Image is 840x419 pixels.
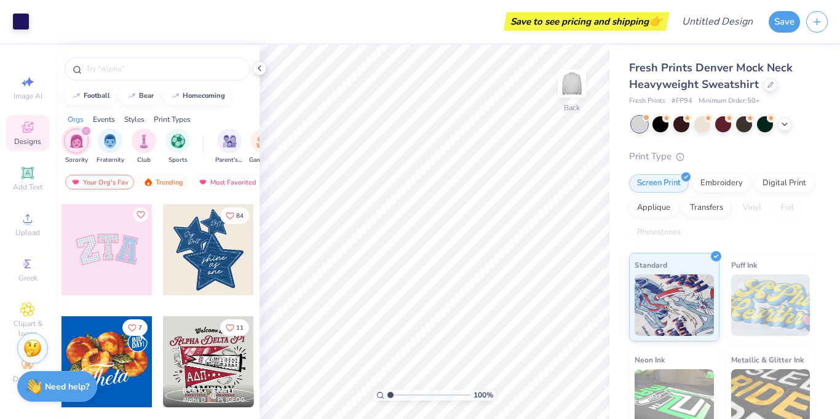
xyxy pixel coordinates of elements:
div: Digital Print [755,174,814,193]
img: Puff Ink [731,274,810,336]
span: 11 [236,325,244,331]
button: homecoming [164,87,231,105]
img: trending.gif [143,178,153,186]
button: Like [133,207,148,222]
div: filter for Sorority [64,129,89,165]
img: Sorority Image [69,134,84,148]
div: football [84,92,110,99]
button: bear [120,87,159,105]
span: Fraternity [97,156,124,165]
div: Most Favorited [192,175,262,190]
span: 👉 [649,14,662,28]
div: Trending [138,175,189,190]
img: Back [560,71,584,96]
div: Rhinestones [629,223,689,242]
button: Like [220,207,249,224]
img: Sports Image [171,134,185,148]
img: most_fav.gif [198,178,208,186]
div: Transfers [682,199,731,217]
button: filter button [132,129,156,165]
img: Standard [635,274,714,336]
div: homecoming [183,92,225,99]
span: Standard [635,258,667,271]
span: # FP94 [672,96,692,106]
button: Like [220,319,249,336]
img: Game Day Image [256,134,271,148]
button: filter button [97,129,124,165]
button: filter button [165,129,190,165]
span: Neon Ink [635,353,665,366]
img: Fraternity Image [103,134,117,148]
span: Designs [14,137,41,146]
div: Styles [124,114,145,125]
span: Fresh Prints Denver Mock Neck Heavyweight Sweatshirt [629,60,793,92]
div: Embroidery [692,174,751,193]
button: football [65,87,116,105]
div: filter for Game Day [249,129,277,165]
button: filter button [249,129,277,165]
div: Print Types [154,114,191,125]
div: filter for Fraternity [97,129,124,165]
strong: Need help? [45,381,89,393]
button: filter button [215,129,244,165]
span: Sports [168,156,188,165]
span: 7 [138,325,142,331]
span: Sorority [65,156,88,165]
span: Club [137,156,151,165]
span: Image AI [14,91,42,101]
img: trend_line.gif [127,92,137,100]
div: filter for Club [132,129,156,165]
span: Add Text [13,182,42,192]
span: Puff Ink [731,258,757,271]
div: Print Type [629,150,815,164]
span: Alpha Delta Pi, [GEOGRAPHIC_DATA][US_STATE] at [GEOGRAPHIC_DATA] [183,396,249,405]
div: filter for Parent's Weekend [215,129,244,165]
span: Parent's Weekend [215,156,244,165]
span: 84 [236,213,244,219]
span: Decorate [13,374,42,384]
img: most_fav.gif [71,178,81,186]
div: Your Org's Fav [65,175,134,190]
div: Applique [629,199,678,217]
div: Back [564,102,580,113]
span: Fresh Prints [629,96,665,106]
div: Events [93,114,115,125]
button: filter button [64,129,89,165]
div: Orgs [68,114,84,125]
img: Club Image [137,134,151,148]
div: bear [139,92,154,99]
input: Try "Alpha" [85,63,242,75]
span: Clipart & logos [6,319,49,338]
span: Greek [18,273,38,283]
div: filter for Sports [165,129,190,165]
div: Vinyl [735,199,769,217]
div: Foil [773,199,802,217]
div: Save to see pricing and shipping [507,12,666,31]
div: Screen Print [629,174,689,193]
span: [PERSON_NAME] [183,386,234,395]
input: Untitled Design [672,9,763,34]
span: Metallic & Glitter Ink [731,353,804,366]
button: Save [769,11,800,33]
span: Upload [15,228,40,237]
img: Parent's Weekend Image [223,134,237,148]
button: Like [122,319,148,336]
span: 100 % [473,389,493,401]
img: trend_line.gif [170,92,180,100]
span: Game Day [249,156,277,165]
img: trend_line.gif [71,92,81,100]
span: Minimum Order: 50 + [699,96,760,106]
